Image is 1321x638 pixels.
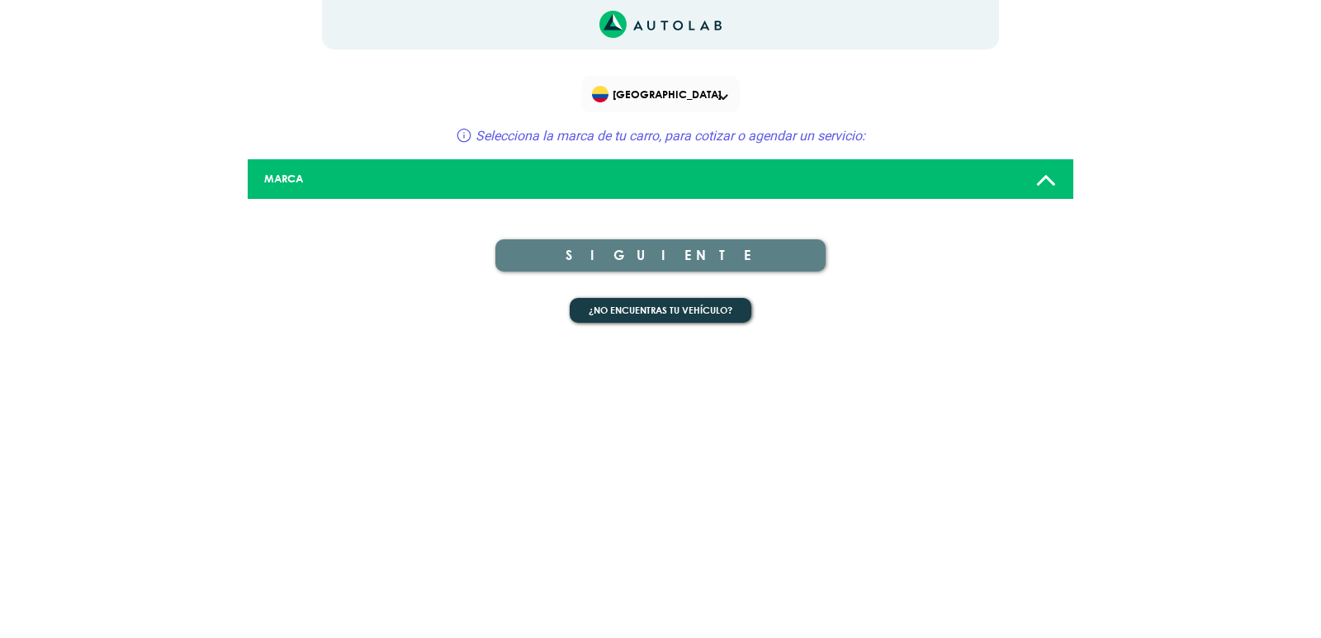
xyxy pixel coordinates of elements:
button: SIGUIENTE [495,239,826,272]
div: MARCA [252,171,524,187]
img: Flag of COLOMBIA [592,86,608,102]
span: Selecciona la marca de tu carro, para cotizar o agendar un servicio: [476,128,865,144]
button: ¿No encuentras tu vehículo? [570,298,751,324]
span: [GEOGRAPHIC_DATA] [592,83,733,106]
div: Flag of COLOMBIA[GEOGRAPHIC_DATA] [581,76,740,112]
a: Link al sitio de autolab [599,16,722,31]
a: MARCA [248,159,1073,200]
